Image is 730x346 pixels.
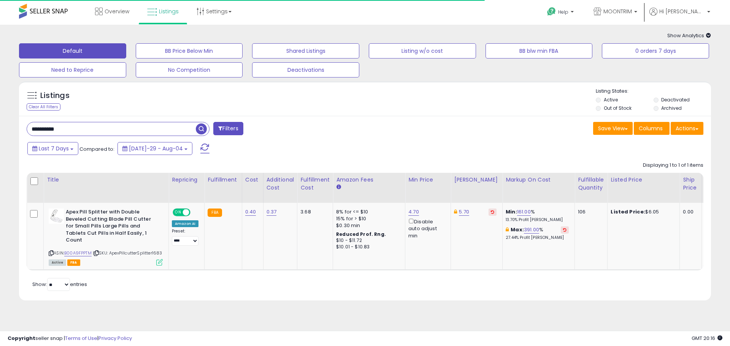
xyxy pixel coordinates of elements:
div: Markup on Cost [506,176,571,184]
th: The percentage added to the cost of goods (COGS) that forms the calculator for Min & Max prices. [503,173,575,203]
button: Default [19,43,126,58]
div: Clear All Filters [27,103,60,111]
a: 5.70 [459,208,469,216]
a: 0.40 [245,208,256,216]
button: Shared Listings [252,43,359,58]
div: [PERSON_NAME] [454,176,499,184]
small: FBA [208,209,222,217]
small: Amazon Fees. [336,184,341,191]
p: 27.44% Profit [PERSON_NAME] [506,235,569,240]
span: MOONTRIM [603,8,632,15]
div: Listed Price [611,176,676,184]
div: Preset: [172,229,198,246]
a: 161.00 [517,208,531,216]
span: 2025-08-13 20:16 GMT [692,335,722,342]
div: $10 - $11.72 [336,237,399,244]
button: [DATE]-29 - Aug-04 [117,142,192,155]
span: OFF [189,209,202,216]
div: $6.05 [611,209,674,215]
div: Ship Price [683,176,698,192]
a: Help [541,1,581,25]
span: | SKU: ApexPillcutterSplitter1683 [93,250,162,256]
div: Cost [245,176,260,184]
div: Disable auto adjust min [408,217,445,239]
span: Help [558,9,568,15]
span: Show Analytics [667,32,711,39]
div: Title [47,176,165,184]
span: Compared to: [79,145,114,153]
span: Listings [159,8,179,15]
span: FBA [67,259,80,266]
button: Listing w/o cost [369,43,476,58]
i: Revert to store-level Max Markup [563,228,567,232]
i: Get Help [547,7,556,16]
button: BB blw min FBA [486,43,593,58]
span: [DATE]-29 - Aug-04 [129,145,183,152]
span: Last 7 Days [39,145,69,152]
div: 0.00 [683,209,695,215]
button: 0 orders 7 days [602,43,709,58]
div: Repricing [172,176,201,184]
a: 4.70 [408,208,419,216]
span: ON [173,209,183,216]
button: Need to Reprice [19,62,126,77]
div: Fulfillment Cost [300,176,330,192]
div: 106 [578,209,601,215]
a: Terms of Use [65,335,97,342]
label: Out of Stock [604,105,632,111]
div: 3.68 [300,209,327,215]
b: Max: [511,226,524,233]
button: Save View [593,122,633,135]
button: BB Price Below Min [136,43,243,58]
a: Privacy Policy [98,335,132,342]
button: Columns [634,122,670,135]
b: Min: [506,208,517,215]
span: Hi [PERSON_NAME] [659,8,705,15]
div: Fulfillment [208,176,238,184]
button: Last 7 Days [27,142,78,155]
div: Amazon Fees [336,176,402,184]
div: ASIN: [49,209,163,265]
span: Show: entries [32,281,87,288]
a: B00A9FPPTM [64,250,92,256]
a: 391.00 [524,226,539,234]
b: Listed Price: [611,208,645,215]
button: Actions [671,122,703,135]
label: Active [604,96,618,103]
img: 31c50BEDlWL._SL40_.jpg [49,209,64,224]
label: Archived [661,105,682,111]
b: Reduced Prof. Rng. [336,231,386,237]
i: This overrides the store level max markup for this listing [506,227,509,232]
div: Displaying 1 to 1 of 1 items [643,162,703,169]
div: seller snap | | [8,335,132,342]
h5: Listings [40,90,70,101]
i: Revert to store-level Dynamic Max Price [491,210,494,214]
div: $10.01 - $10.83 [336,244,399,250]
i: This overrides the store level Dynamic Max Price for this listing [454,209,457,214]
a: 0.37 [267,208,277,216]
div: 15% for > $10 [336,215,399,222]
button: No Competition [136,62,243,77]
div: Additional Cost [267,176,294,192]
strong: Copyright [8,335,35,342]
div: % [506,226,569,240]
div: Min Price [408,176,448,184]
button: Deactivations [252,62,359,77]
p: Listing States: [596,88,711,95]
div: $0.30 min [336,222,399,229]
b: Apex Pill Splitter with Double Beveled Cutting Blade Pill Cutter for Small Pills Large Pills and ... [66,209,158,246]
button: Filters [213,122,243,135]
span: Overview [105,8,129,15]
div: % [506,209,569,223]
p: 13.70% Profit [PERSON_NAME] [506,217,569,223]
div: 8% for <= $10 [336,209,399,215]
span: Columns [639,125,663,132]
a: Hi [PERSON_NAME] [649,8,710,25]
span: All listings currently available for purchase on Amazon [49,259,66,266]
div: Fulfillable Quantity [578,176,604,192]
label: Deactivated [661,96,690,103]
div: Amazon AI [172,220,198,227]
